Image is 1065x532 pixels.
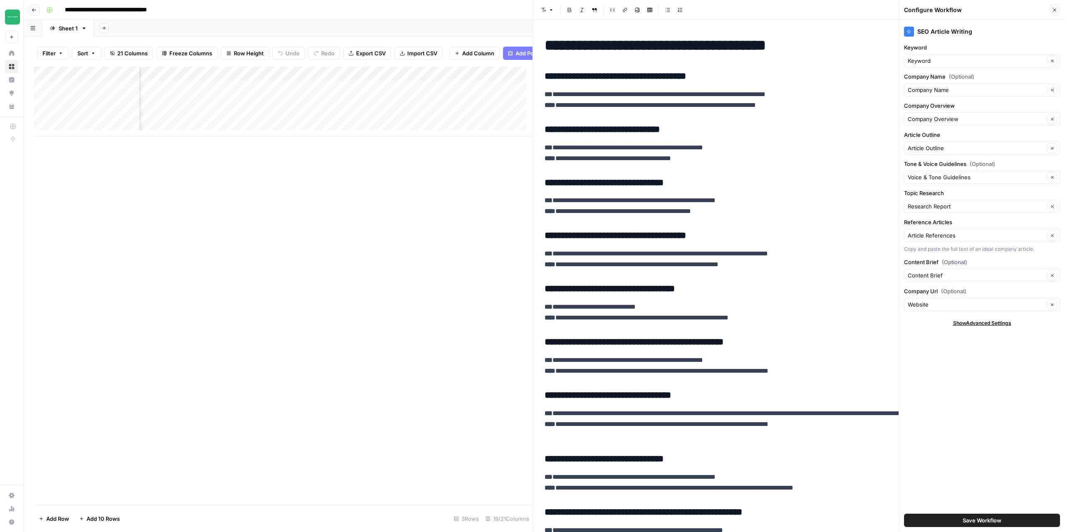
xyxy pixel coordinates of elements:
a: Opportunities [5,87,18,100]
input: Content Brief [908,271,1045,280]
span: Add Row [46,515,69,523]
span: Show Advanced Settings [953,319,1011,327]
button: Row Height [221,47,269,60]
img: Team Empathy Logo [5,10,20,25]
button: Export CSV [343,47,391,60]
label: Content Brief [904,258,1060,266]
button: Sort [72,47,101,60]
span: Add Column [462,49,494,57]
span: (Optional) [941,287,966,295]
a: Insights [5,73,18,87]
input: Article References [908,231,1045,240]
span: Sort [77,49,88,57]
button: Add Power Agent [503,47,566,60]
span: Add Power Agent [515,49,561,57]
span: (Optional) [949,72,974,81]
input: Keyword [908,57,1045,65]
button: Freeze Columns [156,47,218,60]
div: 3 Rows [451,512,482,525]
button: 21 Columns [104,47,153,60]
span: Export CSV [356,49,386,57]
span: Import CSV [407,49,437,57]
button: Undo [272,47,305,60]
label: Article Outline [904,131,1060,139]
button: Workspace: Team Empathy [5,7,18,27]
span: Redo [321,49,334,57]
input: Article Outline [908,144,1045,152]
a: Home [5,47,18,60]
a: Browse [5,60,18,73]
a: Usage [5,502,18,515]
button: Save Workflow [904,514,1060,527]
label: Company Overview [904,101,1060,110]
button: Add Column [449,47,500,60]
input: Company Name [908,86,1045,94]
button: Redo [308,47,340,60]
div: Copy and paste the full text of an ideal company article. [904,245,1060,253]
span: Save Workflow [963,516,1001,525]
input: Website [908,300,1045,309]
button: Help + Support [5,515,18,529]
span: Filter [42,49,56,57]
div: SEO Article Writing [904,27,1060,37]
a: Your Data [5,100,18,113]
button: Filter [37,47,69,60]
input: Company Overview [908,115,1041,123]
input: Voice & Tone Guidelines [908,173,1045,181]
label: Company Name [904,72,1060,81]
label: Tone & Voice Guidelines [904,160,1060,168]
label: Company Url [904,287,1060,295]
span: Add 10 Rows [87,515,120,523]
label: Topic Research [904,189,1060,197]
button: Import CSV [394,47,443,60]
span: (Optional) [970,160,995,168]
div: Sheet 1 [59,24,78,32]
span: Freeze Columns [169,49,212,57]
span: (Optional) [942,258,967,266]
label: Reference Articles [904,218,1060,226]
span: Undo [285,49,300,57]
button: Add Row [34,512,74,525]
button: Add 10 Rows [74,512,125,525]
div: 19/21 Columns [482,512,532,525]
span: 21 Columns [117,49,148,57]
input: Research Report [908,202,1045,210]
label: Keyword [904,43,1060,52]
span: Row Height [234,49,264,57]
a: Settings [5,489,18,502]
a: Sheet 1 [42,20,94,37]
